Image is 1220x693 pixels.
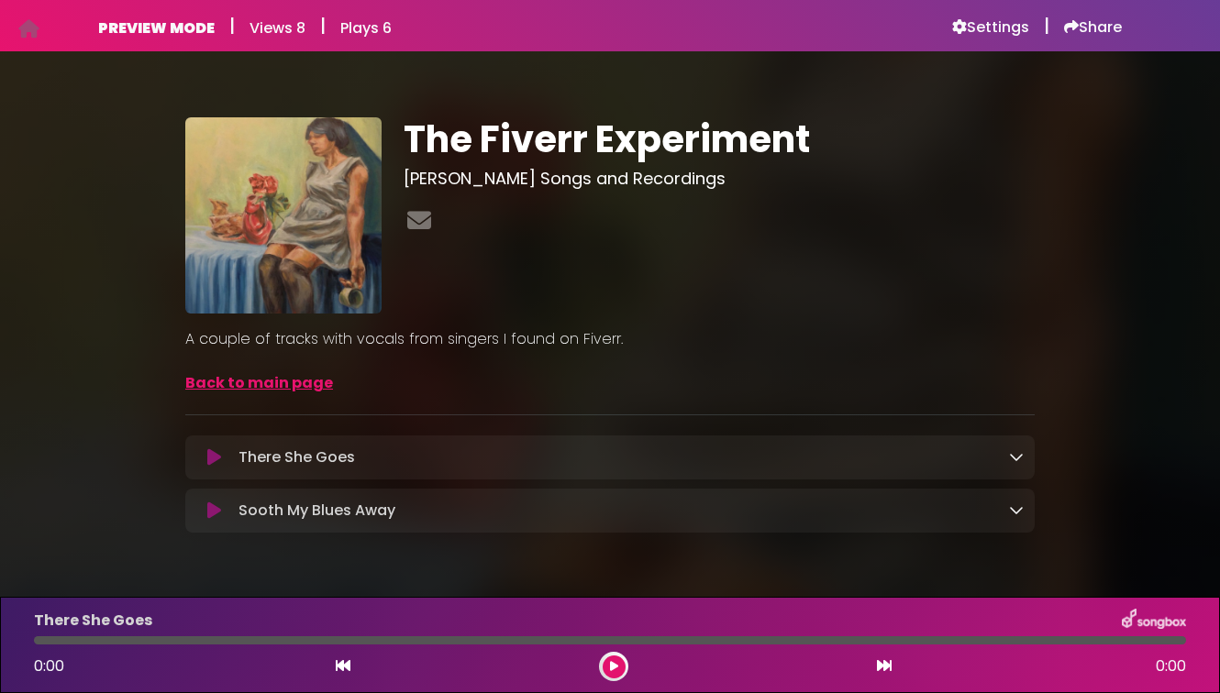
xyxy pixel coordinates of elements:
p: Sooth My Blues Away [238,500,395,522]
a: Settings [952,18,1029,37]
p: A couple of tracks with vocals from singers I found on Fiverr. [185,328,1035,350]
p: There She Goes [238,446,355,468]
h6: Views 8 [250,19,305,37]
a: Share [1064,18,1122,37]
img: cMbek6lT7anPZm6vOED3 [185,117,382,313]
h1: The Fiverr Experiment [404,117,1036,161]
h5: | [229,15,235,37]
h5: | [1044,15,1049,37]
h3: [PERSON_NAME] Songs and Recordings [404,169,1036,189]
h6: Plays 6 [340,19,392,37]
h5: | [320,15,326,37]
a: Back to main page [185,372,333,393]
h6: PREVIEW MODE [98,19,215,37]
